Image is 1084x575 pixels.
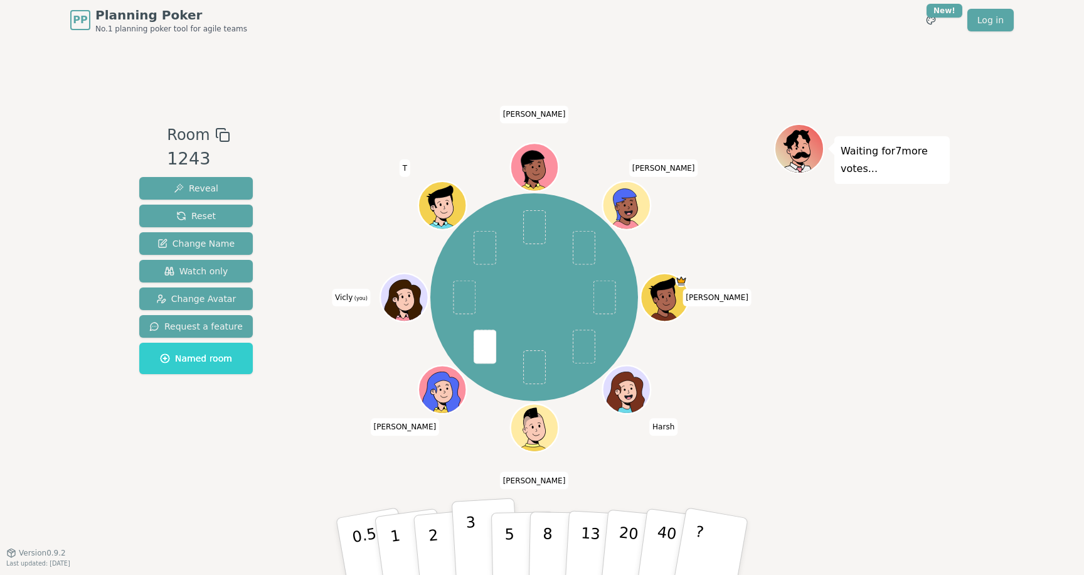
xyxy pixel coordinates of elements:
[176,210,216,222] span: Reset
[683,289,752,306] span: Click to change your name
[160,352,232,365] span: Named room
[174,182,218,195] span: Reveal
[149,320,243,333] span: Request a feature
[95,6,247,24] span: Planning Poker
[139,315,253,338] button: Request a feature
[164,265,228,277] span: Watch only
[967,9,1014,31] a: Log in
[649,418,677,436] span: Click to change your name
[500,105,569,123] span: Click to change your name
[381,275,427,320] button: Click to change your avatar
[139,205,253,227] button: Reset
[629,159,698,176] span: Click to change your name
[920,9,942,31] button: New!
[500,471,569,489] span: Click to change your name
[167,146,230,172] div: 1243
[332,289,371,306] span: Click to change your name
[370,418,439,436] span: Click to change your name
[139,232,253,255] button: Change Name
[156,293,236,305] span: Change Avatar
[6,560,70,567] span: Last updated: [DATE]
[927,4,962,18] div: New!
[73,13,87,28] span: PP
[139,287,253,310] button: Change Avatar
[353,296,368,301] span: (you)
[19,548,66,558] span: Version 0.9.2
[95,24,247,34] span: No.1 planning poker tool for agile teams
[841,142,943,178] p: Waiting for 7 more votes...
[675,275,687,287] span: Gary is the host
[400,159,410,176] span: Click to change your name
[70,6,247,34] a: PPPlanning PokerNo.1 planning poker tool for agile teams
[139,260,253,282] button: Watch only
[6,548,66,558] button: Version0.9.2
[139,343,253,374] button: Named room
[167,124,210,146] span: Room
[157,237,235,250] span: Change Name
[139,177,253,200] button: Reveal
